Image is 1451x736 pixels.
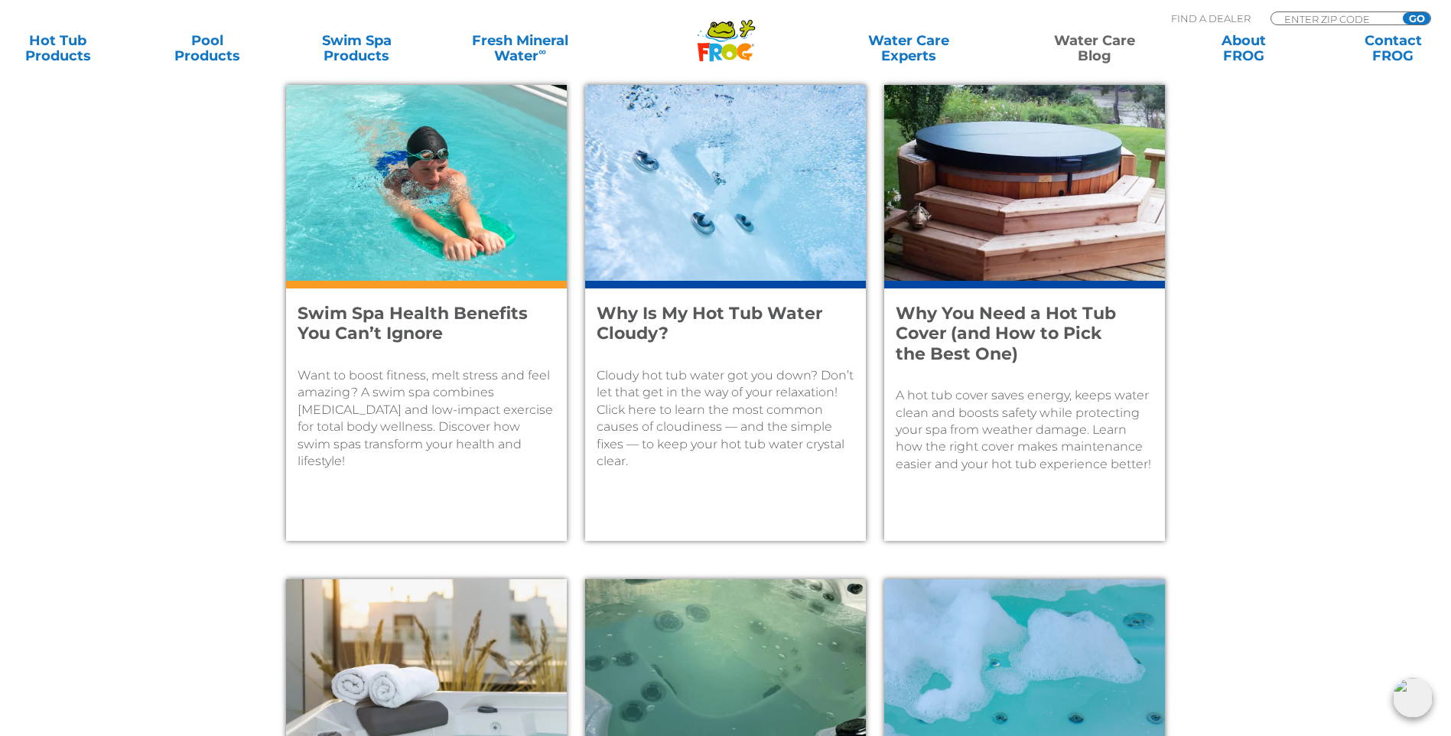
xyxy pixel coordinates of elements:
p: Find A Dealer [1171,11,1251,25]
img: Underwater shot of hot tub jets. The water is slightly cloudy. [585,85,866,281]
h4: Why You Need a Hot Tub Cover (and How to Pick the Best One) [896,304,1133,364]
a: A hot tub cover fits snugly on an outdoor wooden hot tubWhy You Need a Hot Tub Cover (and How to ... [884,85,1165,541]
a: Water CareExperts [815,33,1004,64]
p: Cloudy hot tub water got you down? Don’t let that get in the way of your relaxation! Click here t... [597,367,854,470]
a: Fresh MineralWater∞ [447,33,593,64]
a: Water CareBlog [1036,33,1153,64]
a: ContactFROG [1335,33,1451,64]
h4: Why Is My Hot Tub Water Cloudy? [597,304,834,344]
a: A young girl swims in a swim spa with a kickboard. She is wearing goggles and a blue swimsuit.Swi... [286,85,567,541]
sup: ∞ [538,45,546,57]
a: PoolProducts [149,33,265,64]
p: A hot tub cover saves energy, keeps water clean and boosts safety while protecting your spa from ... [896,387,1153,473]
img: openIcon [1393,678,1433,718]
input: Zip Code Form [1283,12,1386,25]
a: Swim SpaProducts [298,33,415,64]
a: Underwater shot of hot tub jets. The water is slightly cloudy.Why Is My Hot Tub Water Cloudy?Clou... [585,85,866,541]
input: GO [1403,12,1430,24]
p: Want to boost fitness, melt stress and feel amazing? A swim spa combines [MEDICAL_DATA] and low-i... [298,367,555,470]
a: AboutFROG [1186,33,1302,64]
img: A young girl swims in a swim spa with a kickboard. She is wearing goggles and a blue swimsuit. [286,85,567,281]
img: A hot tub cover fits snugly on an outdoor wooden hot tub [884,85,1165,281]
h4: Swim Spa Health Benefits You Can’t Ignore [298,304,535,344]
